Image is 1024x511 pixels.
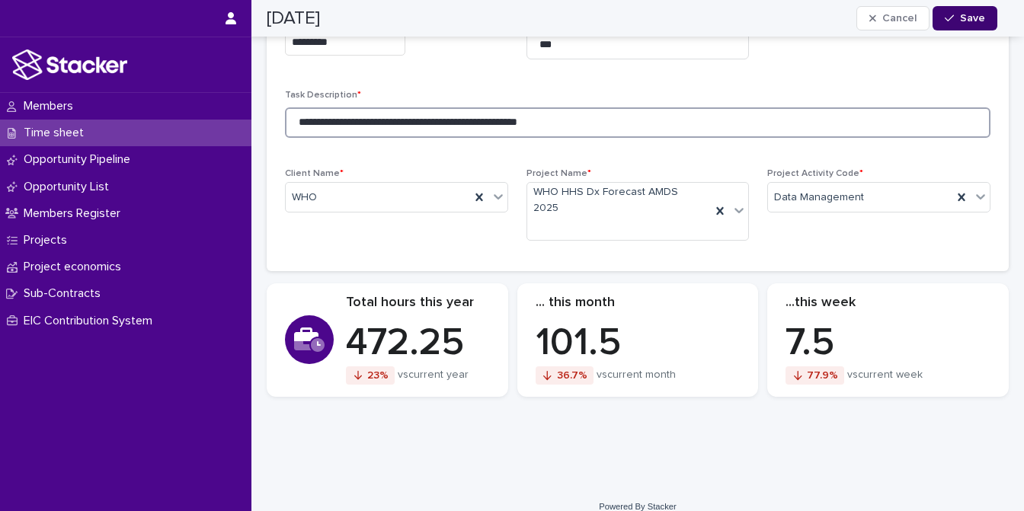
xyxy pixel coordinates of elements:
p: ...this week [786,295,990,311]
span: Task Description [285,91,361,100]
p: 7.5 [786,321,990,366]
p: Sub-Contracts [18,286,113,301]
p: Members Register [18,206,133,221]
span: Project Activity Code [767,169,863,178]
span: Client Name [285,169,344,178]
span: WHO HHS Dx Forecast AMDS 2025 [533,184,706,216]
button: Cancel [856,6,930,30]
p: EIC Contribution System [18,314,165,328]
img: stacker-logo-white.png [12,50,127,80]
p: vs current year [398,369,469,382]
span: Cancel [882,13,917,24]
p: Project economics [18,260,133,274]
p: 36.7 % [557,369,587,382]
p: 77.9 % [807,369,838,382]
a: Powered By Stacker [599,502,676,511]
span: Save [960,13,985,24]
p: vs current month [597,369,676,382]
p: 101.5 [536,321,741,366]
p: Members [18,99,85,113]
h2: [DATE] [267,8,320,30]
p: 472.25 [346,321,490,366]
p: vs current week [847,369,923,382]
p: Total hours this year [346,295,490,311]
span: WHO [292,190,317,206]
p: Opportunity List [18,180,121,194]
p: 23 % [367,369,389,382]
p: Opportunity Pipeline [18,152,142,167]
button: Save [933,6,997,30]
p: Time sheet [18,126,96,140]
span: Data Management [774,190,864,206]
span: Project Name [526,169,591,178]
p: ... this month [536,295,741,311]
p: Projects [18,233,79,248]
